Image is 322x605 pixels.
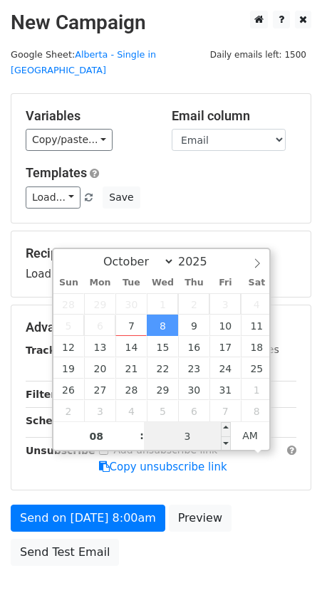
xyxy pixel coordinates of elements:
span: October 17, 2025 [209,336,241,357]
span: November 3, 2025 [84,400,115,421]
a: Send Test Email [11,539,119,566]
span: October 15, 2025 [147,336,178,357]
input: Minute [144,422,231,451]
span: October 31, 2025 [209,379,241,400]
span: October 23, 2025 [178,357,209,379]
h2: New Campaign [11,11,311,35]
input: Year [175,255,226,268]
a: Templates [26,165,87,180]
span: October 1, 2025 [147,293,178,315]
strong: Unsubscribe [26,445,95,456]
span: October 3, 2025 [209,293,241,315]
strong: Schedule [26,415,77,426]
a: Copy/paste... [26,129,113,151]
h5: Variables [26,108,150,124]
span: Wed [147,278,178,288]
strong: Tracking [26,344,73,356]
a: Copy unsubscribe link [99,461,227,473]
span: November 4, 2025 [115,400,147,421]
a: Preview [169,505,232,532]
span: October 9, 2025 [178,315,209,336]
a: Daily emails left: 1500 [205,49,311,60]
span: Tue [115,278,147,288]
span: November 7, 2025 [209,400,241,421]
h5: Advanced [26,320,296,335]
span: October 2, 2025 [178,293,209,315]
span: October 4, 2025 [241,293,272,315]
span: October 28, 2025 [115,379,147,400]
h5: Recipients [26,246,296,261]
span: November 1, 2025 [241,379,272,400]
span: October 5, 2025 [53,315,85,336]
span: October 8, 2025 [147,315,178,336]
span: November 8, 2025 [241,400,272,421]
strong: Filters [26,389,62,400]
span: September 29, 2025 [84,293,115,315]
span: October 27, 2025 [84,379,115,400]
span: October 26, 2025 [53,379,85,400]
a: Send on [DATE] 8:00am [11,505,165,532]
span: : [140,421,144,450]
span: October 14, 2025 [115,336,147,357]
span: November 2, 2025 [53,400,85,421]
span: September 28, 2025 [53,293,85,315]
span: November 5, 2025 [147,400,178,421]
span: October 24, 2025 [209,357,241,379]
span: Thu [178,278,209,288]
h5: Email column [172,108,296,124]
span: October 11, 2025 [241,315,272,336]
div: Loading... [26,246,296,283]
span: October 10, 2025 [209,315,241,336]
span: October 25, 2025 [241,357,272,379]
span: Mon [84,278,115,288]
span: October 13, 2025 [84,336,115,357]
span: Click to toggle [231,421,270,450]
input: Hour [53,422,140,451]
span: Daily emails left: 1500 [205,47,311,63]
small: Google Sheet: [11,49,156,76]
a: Alberta - Single in [GEOGRAPHIC_DATA] [11,49,156,76]
span: October 16, 2025 [178,336,209,357]
a: Load... [26,186,80,209]
span: October 6, 2025 [84,315,115,336]
span: October 19, 2025 [53,357,85,379]
span: Fri [209,278,241,288]
span: November 6, 2025 [178,400,209,421]
span: September 30, 2025 [115,293,147,315]
span: October 22, 2025 [147,357,178,379]
span: October 30, 2025 [178,379,209,400]
span: October 7, 2025 [115,315,147,336]
span: October 20, 2025 [84,357,115,379]
button: Save [103,186,140,209]
span: October 18, 2025 [241,336,272,357]
span: October 12, 2025 [53,336,85,357]
span: Sun [53,278,85,288]
iframe: Chat Widget [251,537,322,605]
span: October 21, 2025 [115,357,147,379]
span: October 29, 2025 [147,379,178,400]
span: Sat [241,278,272,288]
label: UTM Codes [223,342,279,357]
